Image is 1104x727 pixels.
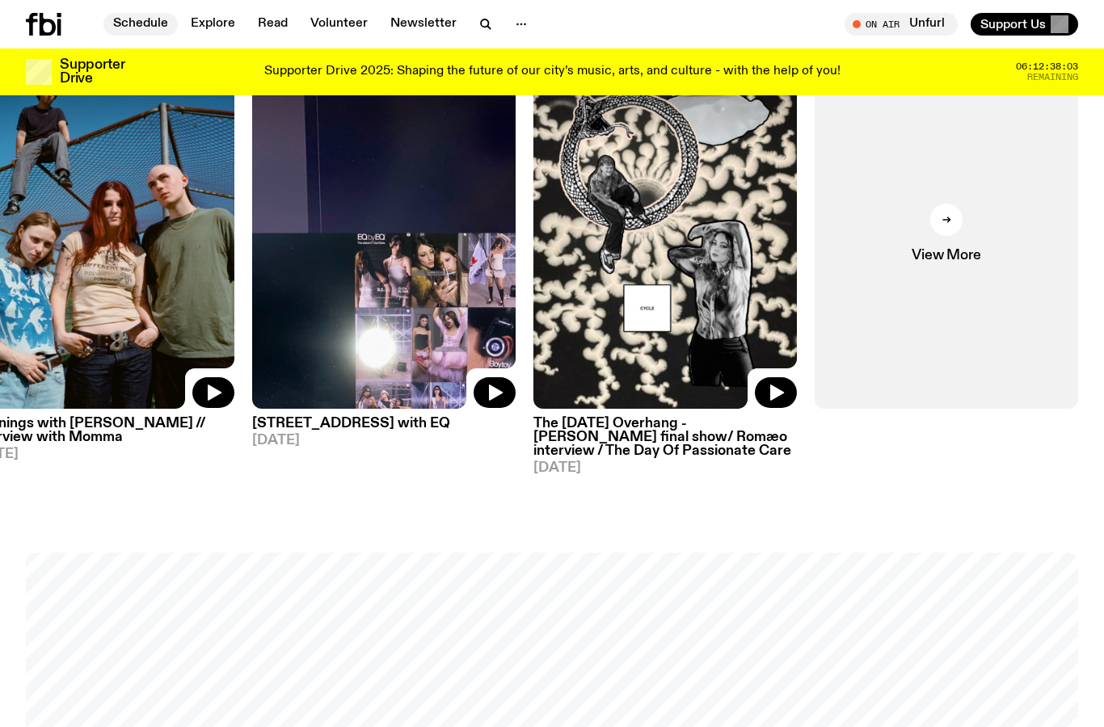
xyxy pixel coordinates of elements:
span: [DATE] [252,434,516,448]
h3: [STREET_ADDRESS] with EQ [252,417,516,431]
span: View More [912,249,980,263]
a: Schedule [103,13,178,36]
p: Supporter Drive 2025: Shaping the future of our city’s music, arts, and culture - with the help o... [264,65,841,79]
button: Support Us [971,13,1078,36]
span: Remaining [1027,73,1078,82]
a: View More [815,57,1078,409]
a: Newsletter [381,13,466,36]
h3: Supporter Drive [60,58,124,86]
a: Read [248,13,297,36]
a: Volunteer [301,13,377,36]
a: [STREET_ADDRESS] with EQ[DATE] [252,409,516,448]
a: Explore [181,13,245,36]
button: On AirUnfurl [845,13,958,36]
span: [DATE] [533,461,797,475]
a: The [DATE] Overhang - [PERSON_NAME] final show/ Romæo interview / The Day Of Passionate Care[DATE] [533,409,797,475]
span: Support Us [980,17,1046,32]
span: 06:12:38:03 [1016,62,1078,71]
h3: The [DATE] Overhang - [PERSON_NAME] final show/ Romæo interview / The Day Of Passionate Care [533,417,797,458]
